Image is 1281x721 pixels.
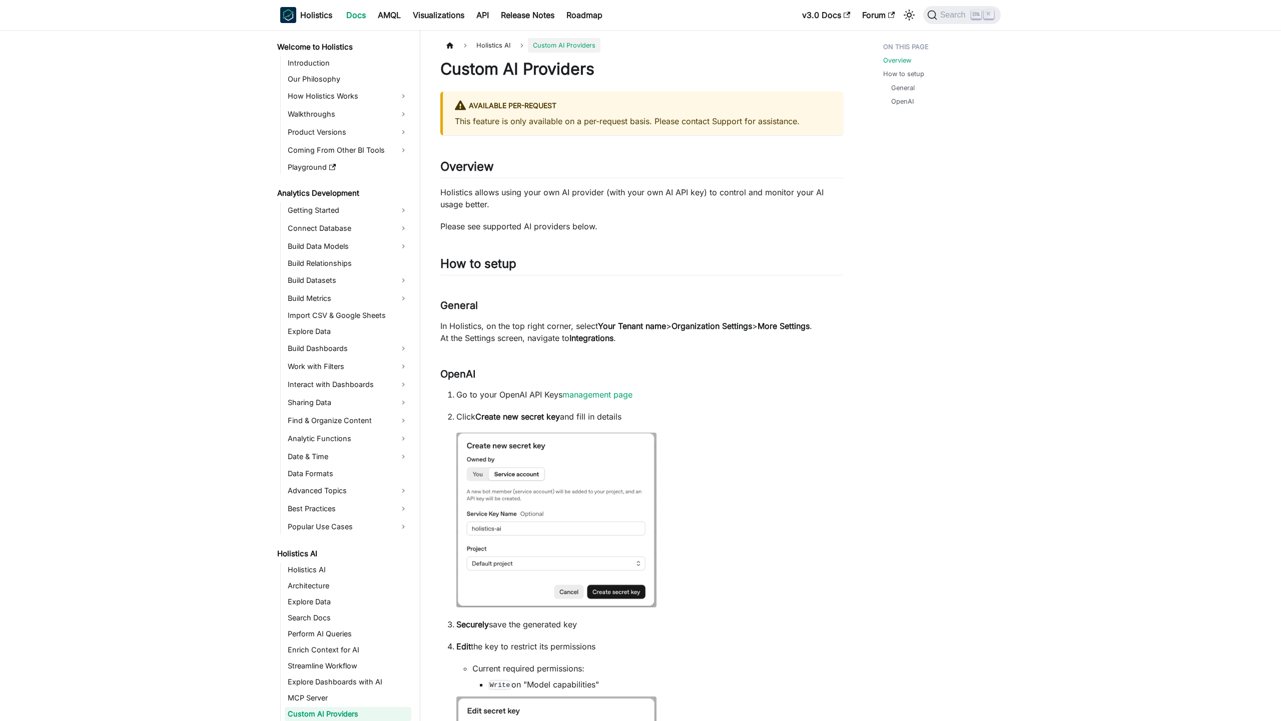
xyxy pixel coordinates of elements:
[285,483,411,499] a: Advanced Topics
[285,238,411,254] a: Build Data Models
[440,320,843,344] p: In Holistics, on the top right corner, select > > . At the Settings screen, navigate to .
[285,431,411,447] a: Analytic Functions
[456,618,843,630] p: save the generated key
[455,115,831,127] p: This feature is only available on a per-request basis. Please contact Support for assistance.
[440,38,843,53] nav: Breadcrumbs
[440,368,843,381] h3: OpenAI
[285,643,411,657] a: Enrich Context for AI
[285,106,411,122] a: Walkthroughs
[472,662,843,690] li: Current required permissions:
[456,641,471,651] strong: Edit
[488,678,843,690] li: on "Model capabilities"
[285,88,411,104] a: How Holistics Works
[937,11,972,20] span: Search
[440,256,843,275] h2: How to setup
[285,124,411,140] a: Product Versions
[285,611,411,625] a: Search Docs
[560,7,608,23] a: Roadmap
[285,272,411,288] a: Build Datasets
[440,159,843,178] h2: Overview
[285,56,411,70] a: Introduction
[285,519,411,535] a: Popular Use Cases
[901,7,917,23] button: Switch between dark and light mode (currently light mode)
[270,30,420,721] nav: Docs sidebar
[340,7,372,23] a: Docs
[285,290,411,306] a: Build Metrics
[440,220,843,232] p: Please see supported AI providers below.
[470,7,495,23] a: API
[456,411,843,423] p: Click and fill in details
[456,433,657,607] img: ai-openai-new-key
[285,395,411,411] a: Sharing Data
[456,389,843,401] p: Go to your OpenAI API Keys
[285,691,411,705] a: MCP Server
[285,324,411,338] a: Explore Data
[598,321,666,331] strong: Your Tenant name
[274,186,411,200] a: Analytics Development
[285,579,411,593] a: Architecture
[456,640,843,652] p: the key to restrict its permissions
[407,7,470,23] a: Visualizations
[440,59,843,79] h1: Custom AI Providers
[883,69,924,79] a: How to setup
[285,340,411,356] a: Build Dashboards
[372,7,407,23] a: AMQL
[285,563,411,577] a: Holistics AI
[285,707,411,721] a: Custom AI Providers
[891,83,915,93] a: General
[891,97,914,106] a: OpenAI
[440,38,459,53] a: Home page
[672,321,752,331] strong: Organization Settings
[280,7,332,23] a: HolisticsHolistics
[984,10,994,19] kbd: K
[796,7,856,23] a: v3.0 Docs
[285,308,411,322] a: Import CSV & Google Sheets
[285,377,411,393] a: Interact with Dashboards
[285,413,411,429] a: Find & Organize Content
[274,40,411,54] a: Welcome to Holistics
[285,72,411,86] a: Our Philosophy
[285,467,411,481] a: Data Formats
[285,449,411,465] a: Date & Time
[883,56,911,65] a: Overview
[569,333,613,343] strong: Integrations
[440,186,843,210] p: Holistics allows using your own AI provider (with your own AI API key) to control and monitor you...
[285,358,411,375] a: Work with Filters
[285,202,411,218] a: Getting Started
[856,7,901,23] a: Forum
[456,619,489,629] strong: Securely
[280,7,296,23] img: Holistics
[475,412,560,422] strong: Create new secret key
[285,627,411,641] a: Perform AI Queries
[495,7,560,23] a: Release Notes
[285,142,411,158] a: Coming From Other BI Tools
[488,680,511,690] code: Write
[440,299,843,312] h3: General
[528,38,600,53] span: Custom AI Providers
[285,659,411,673] a: Streamline Workflow
[285,256,411,270] a: Build Relationships
[562,390,632,400] a: management page
[285,595,411,609] a: Explore Data
[455,100,831,113] div: Available per-request
[300,9,332,21] b: Holistics
[285,160,411,174] a: Playground
[285,501,411,517] a: Best Practices
[274,547,411,561] a: Holistics AI
[285,220,411,236] a: Connect Database
[923,6,1001,24] button: Search (Ctrl+K)
[471,38,515,53] span: Holistics AI
[285,675,411,689] a: Explore Dashboards with AI
[758,321,810,331] strong: More Settings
